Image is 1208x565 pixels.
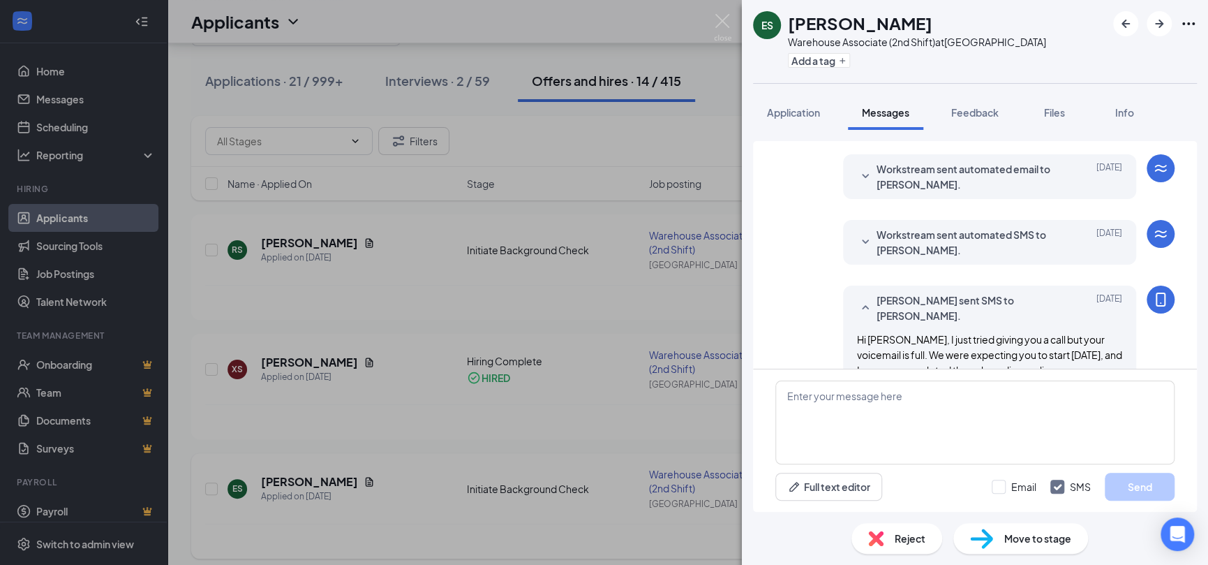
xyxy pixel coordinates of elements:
div: Warehouse Associate (2nd Shift) at [GEOGRAPHIC_DATA] [788,35,1046,49]
span: Files [1044,106,1065,119]
span: Reject [895,531,925,546]
svg: SmallChevronDown [857,234,874,251]
svg: SmallChevronUp [857,300,874,316]
svg: ArrowLeftNew [1117,15,1134,32]
button: ArrowRight [1147,11,1172,36]
span: [DATE] [1096,161,1122,192]
svg: MobileSms [1152,291,1169,308]
svg: Pen [787,480,801,494]
span: [DATE] [1096,227,1122,258]
span: Feedback [951,106,999,119]
button: Full text editorPen [775,473,882,501]
svg: Plus [838,57,847,65]
button: Send [1105,473,1175,501]
button: ArrowLeftNew [1113,11,1138,36]
h1: [PERSON_NAME] [788,11,932,35]
span: Application [767,106,820,119]
svg: ArrowRight [1151,15,1168,32]
span: Info [1115,106,1134,119]
span: [DATE] [1096,293,1122,323]
svg: WorkstreamLogo [1152,226,1169,242]
svg: WorkstreamLogo [1152,160,1169,177]
span: [PERSON_NAME] sent SMS to [PERSON_NAME]. [877,293,1059,323]
span: Messages [862,106,909,119]
span: Move to stage [1004,531,1071,546]
div: Open Intercom Messenger [1161,518,1194,551]
span: Workstream sent automated SMS to [PERSON_NAME]. [877,227,1059,258]
span: Hi [PERSON_NAME], I just tried giving you a call but your voicemail is full. We were expecting yo... [857,333,1122,453]
div: ES [761,18,773,32]
svg: SmallChevronDown [857,168,874,185]
svg: Ellipses [1180,15,1197,32]
button: PlusAdd a tag [788,53,850,68]
span: Workstream sent automated email to [PERSON_NAME]. [877,161,1059,192]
